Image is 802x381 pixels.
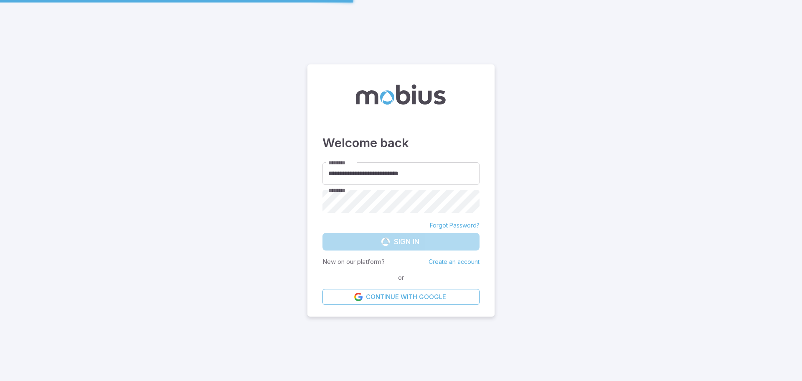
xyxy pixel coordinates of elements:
a: Forgot Password? [430,221,480,230]
h3: Welcome back [322,134,480,152]
a: Continue with Google [322,289,480,305]
span: or [396,273,406,282]
a: Create an account [429,258,480,265]
p: New on our platform? [322,257,385,266]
